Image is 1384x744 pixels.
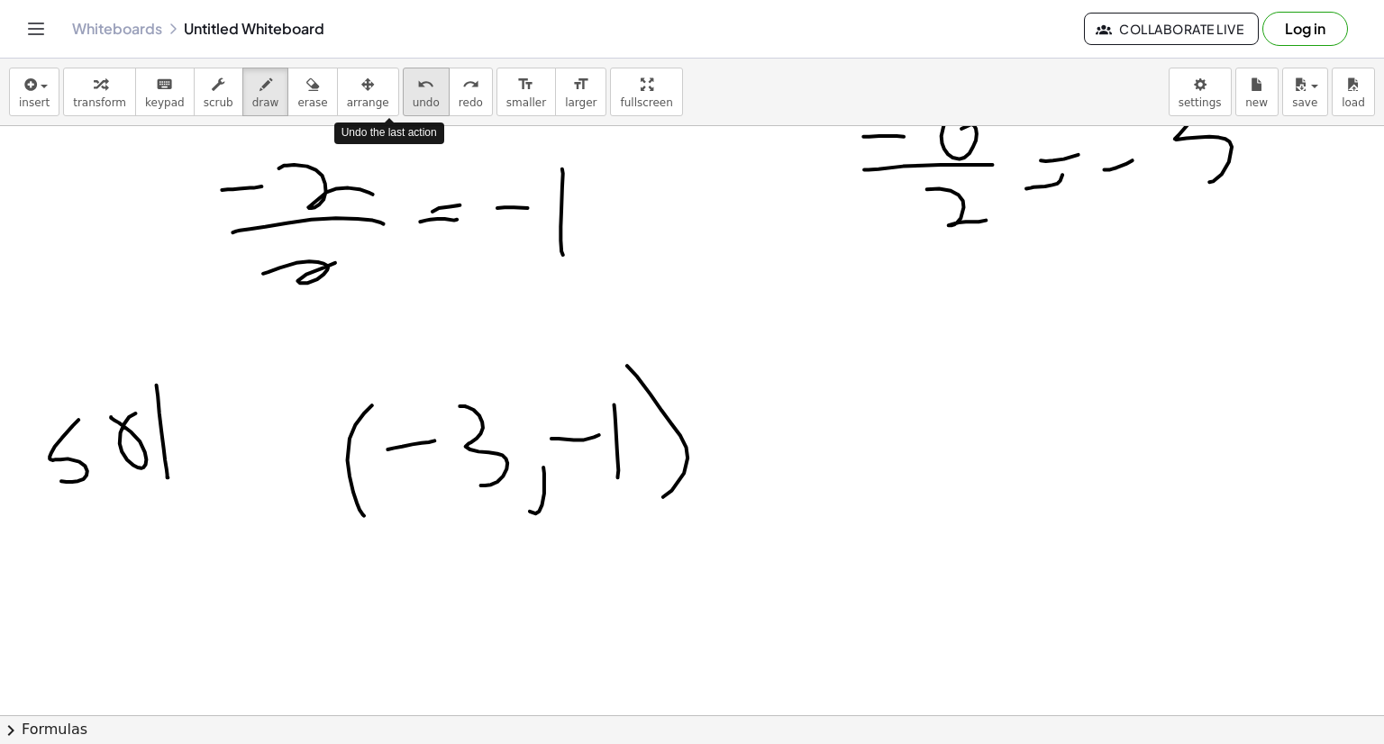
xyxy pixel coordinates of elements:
span: erase [297,96,327,109]
button: undoundo [403,68,450,116]
span: arrange [347,96,389,109]
span: new [1245,96,1268,109]
button: arrange [337,68,399,116]
span: load [1342,96,1365,109]
span: redo [459,96,483,109]
span: undo [413,96,440,109]
i: format_size [572,74,589,95]
button: new [1235,68,1279,116]
span: settings [1179,96,1222,109]
span: transform [73,96,126,109]
span: larger [565,96,596,109]
button: redoredo [449,68,493,116]
button: erase [287,68,337,116]
button: keyboardkeypad [135,68,195,116]
i: keyboard [156,74,173,95]
button: transform [63,68,136,116]
button: Log in [1262,12,1348,46]
span: fullscreen [620,96,672,109]
span: save [1292,96,1317,109]
span: smaller [506,96,546,109]
span: keypad [145,96,185,109]
button: format_sizelarger [555,68,606,116]
span: insert [19,96,50,109]
button: settings [1169,68,1232,116]
button: format_sizesmaller [496,68,556,116]
button: save [1282,68,1328,116]
i: undo [417,74,434,95]
button: draw [242,68,289,116]
i: format_size [517,74,534,95]
a: Whiteboards [72,20,162,38]
button: Collaborate Live [1084,13,1259,45]
i: redo [462,74,479,95]
span: Collaborate Live [1099,21,1243,37]
div: Undo the last action [334,122,444,143]
span: scrub [204,96,233,109]
button: scrub [194,68,243,116]
span: draw [252,96,279,109]
button: load [1332,68,1375,116]
button: Toggle navigation [22,14,50,43]
button: fullscreen [610,68,682,116]
button: insert [9,68,59,116]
